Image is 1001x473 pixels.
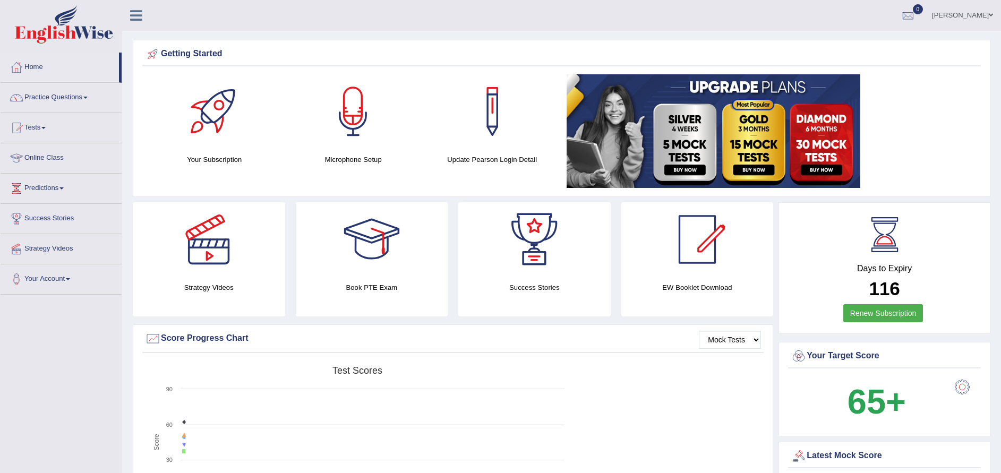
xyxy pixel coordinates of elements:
[1,204,122,230] a: Success Stories
[296,282,448,293] h4: Book PTE Exam
[1,113,122,140] a: Tests
[166,457,173,463] text: 30
[848,382,906,421] b: 65+
[621,282,774,293] h4: EW Booklet Download
[791,448,978,464] div: Latest Mock Score
[153,434,160,451] tspan: Score
[791,264,978,273] h4: Days to Expiry
[150,154,278,165] h4: Your Subscription
[458,282,611,293] h4: Success Stories
[133,282,285,293] h4: Strategy Videos
[166,422,173,428] text: 60
[145,331,761,347] div: Score Progress Chart
[145,46,978,62] div: Getting Started
[1,264,122,291] a: Your Account
[1,174,122,200] a: Predictions
[289,154,417,165] h4: Microphone Setup
[428,154,556,165] h4: Update Pearson Login Detail
[1,83,122,109] a: Practice Questions
[567,74,860,188] img: small5.jpg
[166,386,173,392] text: 90
[1,53,119,79] a: Home
[1,234,122,261] a: Strategy Videos
[1,143,122,170] a: Online Class
[869,278,900,299] b: 116
[332,365,382,376] tspan: Test scores
[913,4,923,14] span: 0
[843,304,923,322] a: Renew Subscription
[791,348,978,364] div: Your Target Score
